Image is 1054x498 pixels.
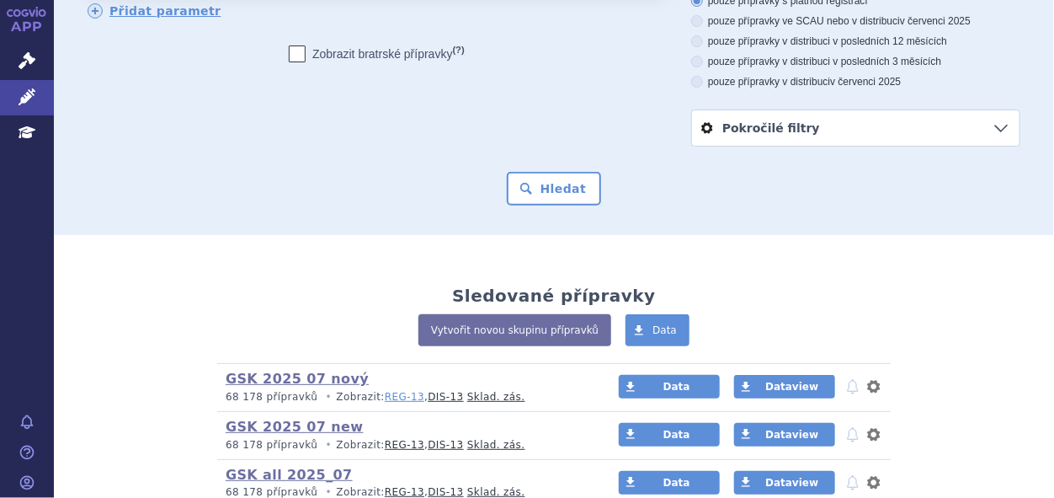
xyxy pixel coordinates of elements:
[765,477,818,489] span: Dataview
[226,439,317,451] span: 68 178 přípravků
[734,423,835,447] a: Dataview
[619,423,720,447] a: Data
[652,324,677,336] span: Data
[507,172,602,206] button: Hledat
[830,76,901,88] span: v červenci 2025
[428,439,463,451] a: DIS-13
[467,391,525,403] a: Sklad. zás.
[619,375,720,399] a: Data
[734,375,835,399] a: Dataview
[844,473,861,493] button: notifikace
[691,14,1020,28] label: pouze přípravky ve SCAU nebo v distribuci
[625,314,689,346] a: Data
[226,371,369,387] a: GSK 2025 07 nový
[663,381,690,393] span: Data
[226,391,317,403] span: 68 178 přípravků
[453,45,465,56] abbr: (?)
[844,377,861,397] button: notifikace
[865,473,882,493] button: nastavení
[428,486,463,498] a: DIS-13
[385,439,424,451] a: REG-13
[765,429,818,441] span: Dataview
[865,425,882,445] button: nastavení
[663,429,690,441] span: Data
[226,390,587,404] p: Zobrazit: ,
[691,35,1020,48] label: pouze přípravky v distribuci v posledních 12 měsících
[467,486,525,498] a: Sklad. zás.
[663,477,690,489] span: Data
[692,110,1019,146] a: Pokročilé filtry
[385,486,424,498] a: REG-13
[226,486,317,498] span: 68 178 přípravků
[452,286,656,306] h2: Sledované přípravky
[418,314,611,346] a: Vytvořit novou skupinu přípravků
[467,439,525,451] a: Sklad. zás.
[385,391,424,403] a: REG-13
[865,377,882,397] button: nastavení
[226,467,353,483] a: GSK all 2025_07
[619,471,720,495] a: Data
[765,381,818,393] span: Dataview
[900,15,971,27] span: v červenci 2025
[691,55,1020,68] label: pouze přípravky v distribuci v posledních 3 měsících
[226,438,587,452] p: Zobrazit: ,
[322,438,337,452] i: •
[428,391,463,403] a: DIS-13
[289,46,465,62] label: Zobrazit bratrské přípravky
[226,419,364,435] a: GSK 2025 07 new
[691,75,1020,88] label: pouze přípravky v distribuci
[734,471,835,495] a: Dataview
[322,390,337,404] i: •
[88,3,221,19] a: Přidat parametr
[844,425,861,445] button: notifikace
